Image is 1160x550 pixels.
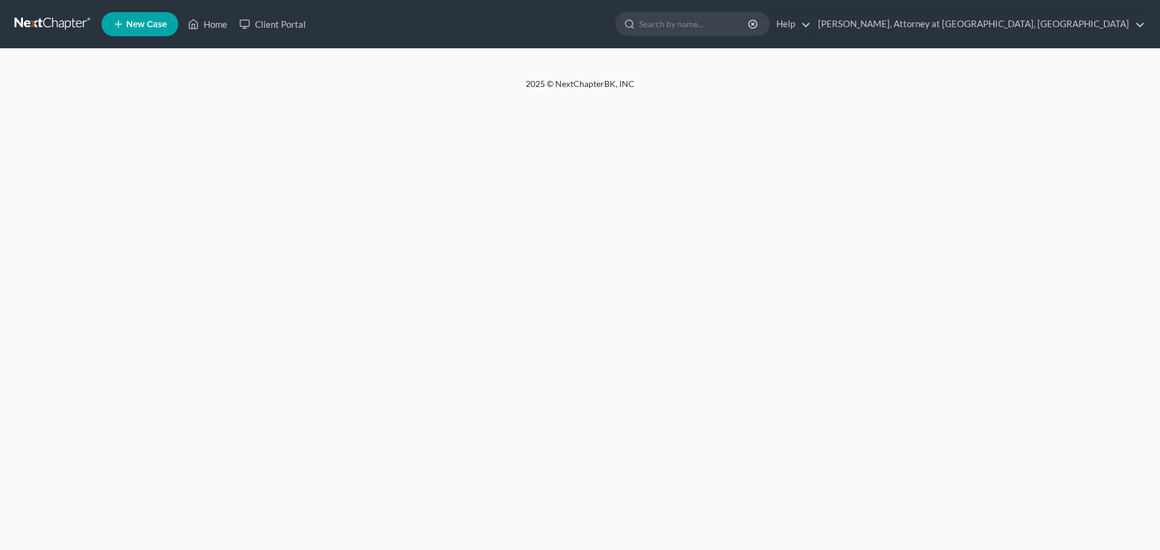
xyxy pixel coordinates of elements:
[233,13,312,35] a: Client Portal
[770,13,811,35] a: Help
[812,13,1145,35] a: [PERSON_NAME], Attorney at [GEOGRAPHIC_DATA], [GEOGRAPHIC_DATA]
[639,13,750,35] input: Search by name...
[182,13,233,35] a: Home
[236,78,924,100] div: 2025 © NextChapterBK, INC
[126,20,167,29] span: New Case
